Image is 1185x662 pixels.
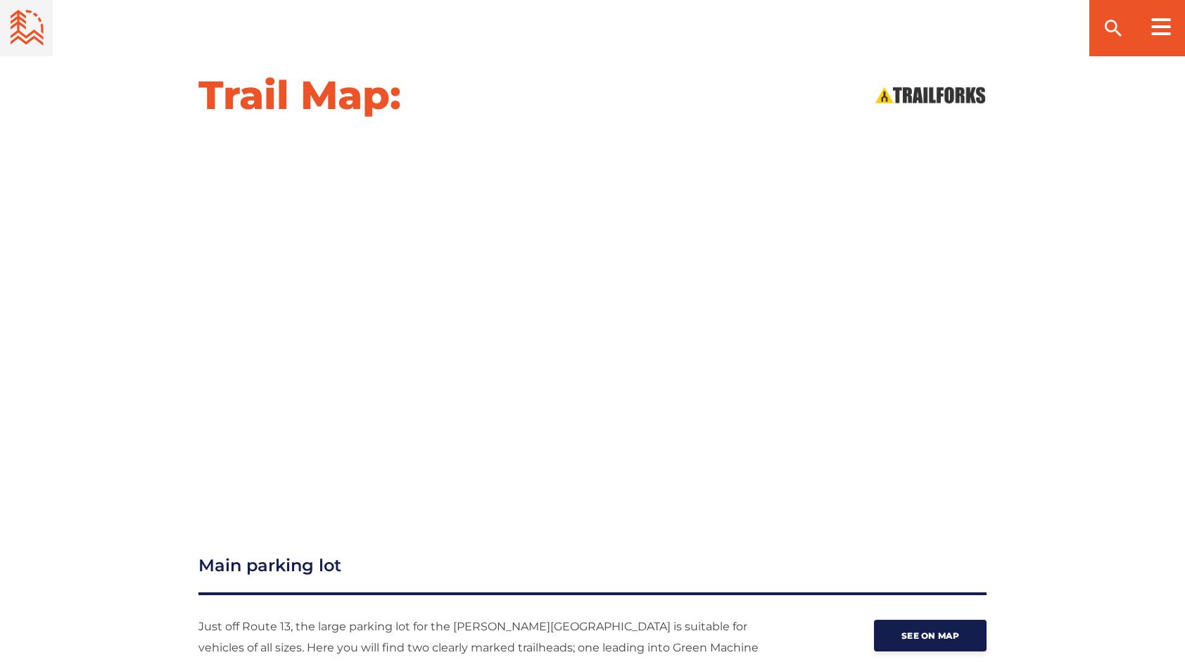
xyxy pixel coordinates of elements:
img: View on Trailforks.com [874,85,987,105]
ion-icon: search [1102,17,1124,39]
h3: Main parking lot [198,553,987,595]
h2: Trail Map: [198,70,401,120]
a: See on map [874,620,987,651]
span: See on map [901,630,959,641]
